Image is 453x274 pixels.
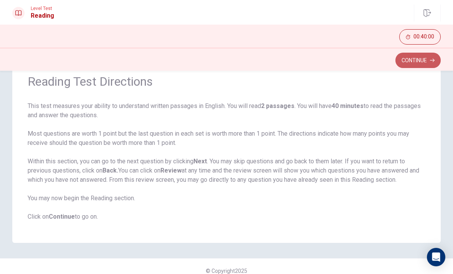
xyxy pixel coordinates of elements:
b: 2 passages [261,102,294,110]
h1: Reading [31,11,54,20]
span: Level Test [31,6,54,11]
button: 00:40:00 [399,29,441,45]
div: Open Intercom Messenger [427,248,445,266]
b: Back. [103,167,118,174]
button: Continue [395,53,441,68]
b: Review [160,167,182,174]
b: Continue [49,213,75,220]
b: Next [193,158,207,165]
h1: Reading Test Directions [28,74,425,89]
span: This test measures your ability to understand written passages in English. You will read . You wi... [28,101,425,221]
span: 00:40:00 [413,34,434,40]
b: 40 minutes [332,102,364,110]
span: © Copyright 2025 [206,268,247,274]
